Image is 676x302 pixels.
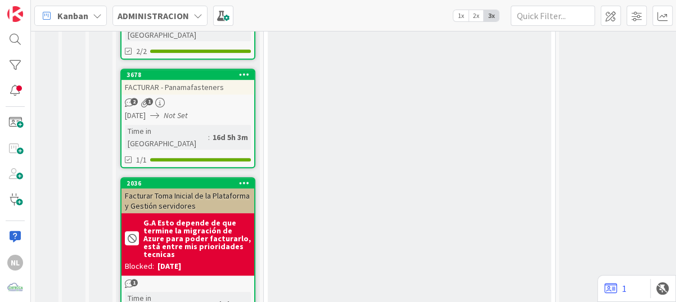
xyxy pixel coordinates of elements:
span: 1x [453,10,468,21]
div: Facturar Toma Inicial de la Plataforma y Gestión servidores [121,188,254,213]
div: 3678 [121,70,254,80]
a: 1 [605,282,627,295]
div: 2036Facturar Toma Inicial de la Plataforma y Gestión servidores [121,178,254,213]
div: [DATE] [157,260,181,272]
span: Kanban [57,9,88,22]
span: 1 [146,98,153,105]
div: NL [7,255,23,271]
div: 3678 [127,71,254,79]
img: avatar [7,280,23,296]
i: Not Set [164,110,188,120]
div: 16d 5h 3m [210,131,251,143]
span: 1/1 [136,154,147,166]
span: 2x [468,10,484,21]
div: FACTURAR - Panamafasteners [121,80,254,94]
span: : [208,131,210,143]
div: Blocked: [125,260,154,272]
b: ADMINISTRACION [118,10,189,21]
span: 2/2 [136,46,147,57]
span: 2 [130,98,138,105]
div: 2036 [127,179,254,187]
span: 1 [130,279,138,286]
a: 3678FACTURAR - Panamafasteners[DATE]Not SetTime in [GEOGRAPHIC_DATA]:16d 5h 3m1/1 [120,69,255,168]
input: Quick Filter... [511,6,595,26]
div: 2036 [121,178,254,188]
img: Visit kanbanzone.com [7,6,23,22]
div: Time in [GEOGRAPHIC_DATA] [125,125,208,150]
span: [DATE] [125,110,146,121]
span: 3x [484,10,499,21]
div: 3678FACTURAR - Panamafasteners [121,70,254,94]
b: G.A Esto depende de que termine la migración de Azure para poder facturarlo, está entre mis prior... [143,219,251,258]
